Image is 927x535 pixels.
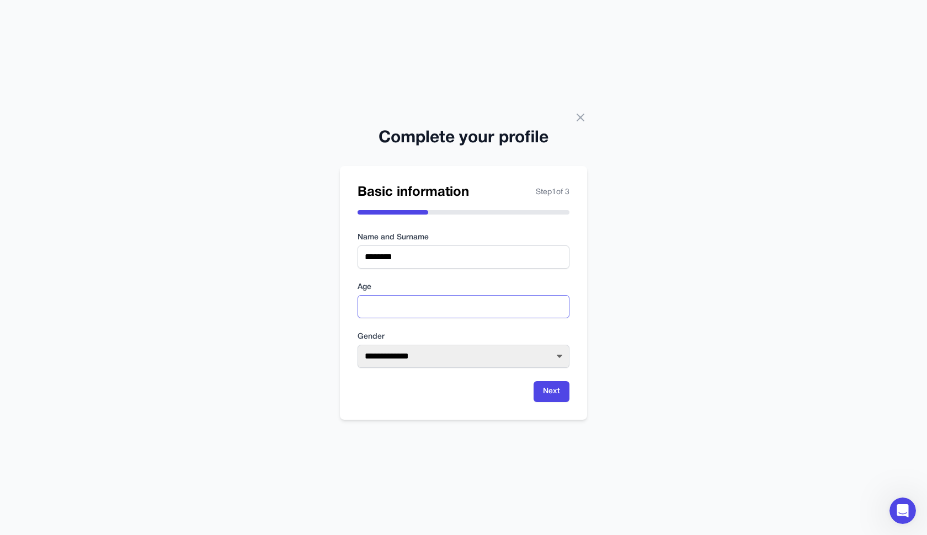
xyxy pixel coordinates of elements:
h2: Complete your profile [340,129,587,148]
label: Age [358,282,569,293]
label: Name and Surname [358,232,569,243]
iframe: Intercom live chat [889,497,916,524]
h2: Basic information [358,184,469,201]
span: Step 1 of 3 [536,187,569,198]
button: Next [534,381,569,402]
label: Gender [358,331,569,343]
